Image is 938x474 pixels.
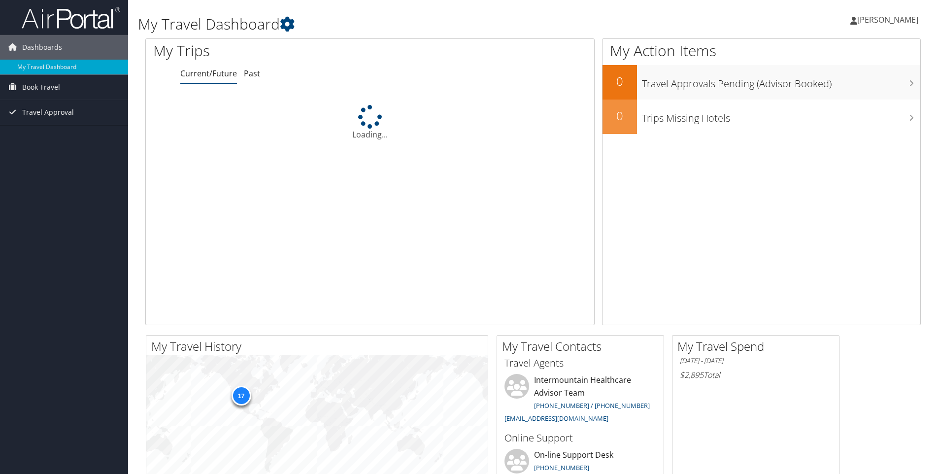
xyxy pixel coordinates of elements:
h3: Online Support [504,431,656,445]
a: [PHONE_NUMBER] [534,463,589,472]
div: Loading... [146,105,594,140]
li: Intermountain Healthcare Advisor Team [500,374,661,427]
h3: Travel Approvals Pending (Advisor Booked) [642,72,920,91]
img: airportal-logo.png [22,6,120,30]
span: Dashboards [22,35,62,60]
a: Current/Future [180,68,237,79]
span: $2,895 [680,370,703,380]
a: [PERSON_NAME] [850,5,928,34]
h2: 0 [603,107,637,124]
a: 0Travel Approvals Pending (Advisor Booked) [603,65,920,100]
a: [EMAIL_ADDRESS][DOMAIN_NAME] [504,414,608,423]
div: 17 [231,386,251,406]
h2: My Travel Spend [677,338,839,355]
h1: My Travel Dashboard [138,14,665,34]
a: [PHONE_NUMBER] / [PHONE_NUMBER] [534,401,650,410]
h1: My Action Items [603,40,920,61]
span: Book Travel [22,75,60,100]
h2: My Travel History [151,338,488,355]
a: 0Trips Missing Hotels [603,100,920,134]
h3: Travel Agents [504,356,656,370]
h6: [DATE] - [DATE] [680,356,832,366]
a: Past [244,68,260,79]
span: Travel Approval [22,100,74,125]
span: [PERSON_NAME] [857,14,918,25]
h6: Total [680,370,832,380]
h3: Trips Missing Hotels [642,106,920,125]
h1: My Trips [153,40,400,61]
h2: 0 [603,73,637,90]
h2: My Travel Contacts [502,338,664,355]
